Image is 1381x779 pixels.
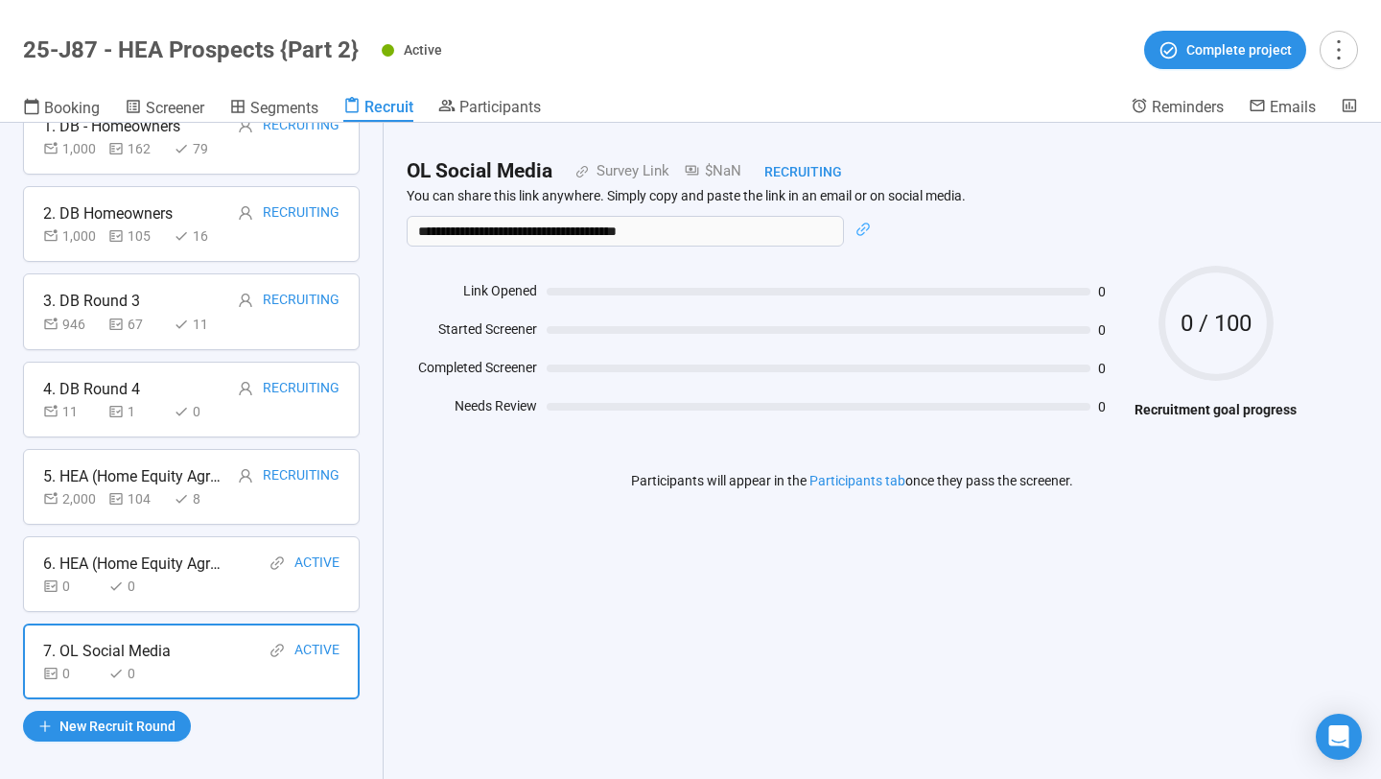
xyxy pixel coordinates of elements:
div: Recruiting [741,161,842,182]
div: 3. DB Round 3 [43,289,140,313]
div: 104 [108,488,166,509]
div: 5. HEA (Home Equity Agreement) Prospects [43,464,225,488]
span: Booking [44,99,100,117]
a: Segments [229,97,318,122]
a: Emails [1249,97,1316,120]
span: Recruit [364,98,413,116]
span: link [855,222,871,237]
div: Needs Review [407,395,537,424]
div: 1,000 [43,225,101,247]
span: Active [404,42,442,58]
a: Booking [23,97,100,122]
div: Open Intercom Messenger [1316,714,1362,760]
div: Active [294,552,339,576]
div: Survey Link [589,160,669,183]
div: 2,000 [43,488,101,509]
span: 0 [1098,285,1125,298]
span: 0 [1098,323,1125,337]
h4: Recruitment goal progress [1135,399,1297,420]
div: 105 [108,225,166,247]
p: You can share this link anywhere. Simply copy and paste the link in an email or on social media. [407,187,1297,204]
span: Screener [146,99,204,117]
div: 0 [108,663,166,684]
div: Recruiting [263,464,339,488]
div: 79 [174,138,231,159]
span: user [238,381,253,396]
div: 0 [174,401,231,422]
div: 11 [43,401,101,422]
div: 946 [43,314,101,335]
span: user [238,293,253,308]
h2: OL Social Media [407,155,552,187]
div: 11 [174,314,231,335]
div: Recruiting [263,289,339,313]
a: Recruit [343,97,413,122]
span: user [238,118,253,133]
a: Participants [438,97,541,120]
div: 8 [174,488,231,509]
span: 0 / 100 [1159,312,1274,335]
p: Participants will appear in the once they pass the screener. [631,470,1073,491]
span: more [1325,36,1351,62]
span: Reminders [1152,98,1224,116]
div: Started Screener [407,319,537,347]
span: user [238,468,253,484]
span: Participants [459,98,541,116]
span: link [269,555,285,571]
div: 4. DB Round 4 [43,377,140,401]
div: Active [294,639,339,663]
span: 0 [1098,362,1125,375]
span: link [552,165,589,178]
a: Participants tab [809,473,905,488]
div: Link Opened [407,280,537,309]
div: Recruiting [263,114,339,138]
span: user [238,205,253,221]
span: plus [38,720,52,733]
div: 1,000 [43,138,101,159]
div: 7. OL Social Media [43,639,171,663]
div: $NaN [669,160,741,183]
div: 1. DB - Homeowners [43,114,180,138]
div: 0 [43,663,101,684]
a: Screener [125,97,204,122]
span: link [269,643,285,658]
span: Complete project [1186,39,1292,60]
h1: 25-J87 - HEA Prospects {Part 2} [23,36,359,63]
div: 1 [108,401,166,422]
button: plusNew Recruit Round [23,711,191,742]
button: more [1320,31,1358,69]
div: 2. DB Homeowners [43,201,173,225]
div: 0 [108,576,166,597]
span: Segments [250,99,318,117]
div: 67 [108,314,166,335]
div: 162 [108,138,166,159]
div: 16 [174,225,231,247]
a: Reminders [1131,97,1224,120]
span: New Recruit Round [59,716,176,737]
span: Emails [1270,98,1316,116]
div: Recruiting [263,377,339,401]
div: Recruiting [263,201,339,225]
button: Complete project [1144,31,1306,69]
span: 0 [1098,400,1125,413]
div: Completed Screener [407,357,537,386]
div: 6. HEA (Home Equity Agreement) Prospects [43,552,225,576]
div: 0 [43,576,101,597]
